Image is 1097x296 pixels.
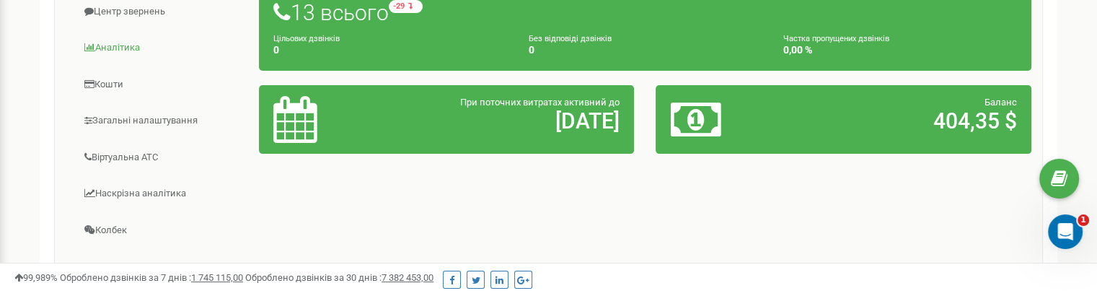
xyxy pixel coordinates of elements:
[793,109,1017,133] h2: 404,35 $
[382,272,433,283] u: 7 382 453,00
[273,45,507,56] h4: 0
[460,97,620,108] span: При поточних витратах активний до
[14,272,58,283] span: 99,989%
[529,45,762,56] h4: 0
[66,176,260,212] a: Наскрізна аналітика
[245,272,433,283] span: Оброблено дзвінків за 30 днів :
[783,45,1017,56] h4: 0,00 %
[984,97,1017,108] span: Баланс
[1048,214,1083,249] iframe: Intercom live chat
[273,34,340,43] small: Цільових дзвінків
[66,30,260,66] a: Аналiтика
[66,103,260,139] a: Загальні налаштування
[60,272,243,283] span: Оброблено дзвінків за 7 днів :
[529,34,612,43] small: Без відповіді дзвінків
[66,213,260,248] a: Колбек
[66,140,260,175] a: Віртуальна АТС
[66,67,260,103] a: Кошти
[396,109,620,133] h2: [DATE]
[191,272,243,283] u: 1 745 115,00
[1078,214,1089,226] span: 1
[783,34,889,43] small: Частка пропущених дзвінків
